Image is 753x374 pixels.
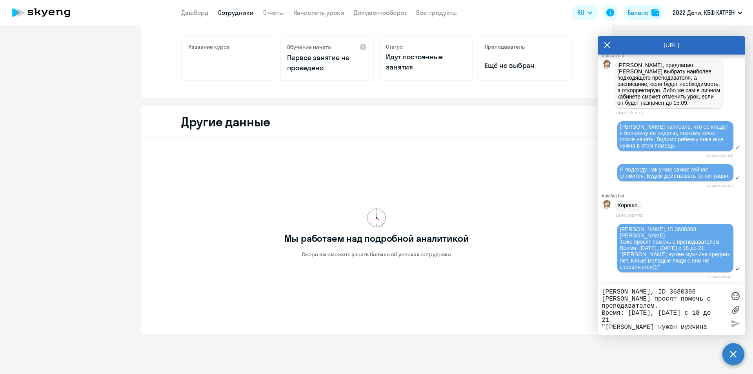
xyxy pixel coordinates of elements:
[485,60,565,71] p: Ещё не выбран
[287,53,367,73] p: Первое занятие не проведено
[620,226,731,270] span: [PERSON_NAME], ID 3680398 [PERSON_NAME] Тоже просят помочь с преподавателем. Время: [DATE], [DATE...
[729,304,741,316] label: Лимит 10 файлов
[616,213,643,217] time: 14:48:05[DATE]
[577,8,584,17] span: RU
[673,8,735,17] p: 2022 Дети, КБФ КАТРЕН
[181,114,270,130] h2: Другие данные
[284,232,469,244] h2: Мы работаем над подробной аналитикой
[669,3,746,22] button: 2022 Дети, КБФ КАТРЕН
[602,193,745,198] div: Autofaq bot
[706,275,733,279] time: 16:36:22[DATE]
[706,184,733,188] time: 14:46:15[DATE]
[651,9,659,16] img: balance
[602,60,612,71] img: bot avatar
[485,43,525,50] h5: Преподаватель
[620,166,730,179] span: Я подожду, как у них самих сейчас сложится. Будем действовать по ситуации.
[188,43,230,50] h5: Название курса
[293,9,344,16] a: Начислить уроки
[617,202,639,208] p: Хорошо.
[623,5,664,20] button: Балансbalance
[572,5,598,20] button: RU
[602,53,745,58] div: Autofaq bot
[627,8,648,17] div: Баланс
[354,9,407,16] a: Документооборот
[416,9,457,16] a: Все продукты
[706,153,733,158] time: 14:45:22[DATE]
[617,62,721,106] p: [PERSON_NAME], предлагаю [PERSON_NAME] выбрать наиболее подходящего преподавателя, а расписание, ...
[302,251,451,258] p: Скоро вы сможете узнать больше об успехах сотрудника
[367,208,386,227] img: clock
[263,9,284,16] a: Отчеты
[386,52,466,72] p: Идут постоянные занятия
[616,111,643,115] time: 14:41:32[DATE]
[287,44,331,51] h5: Обучение начато
[620,124,730,149] span: [PERSON_NAME] написала, что её кладут в больницу на неделю, поэтому хочет позже начать. Видимо ре...
[181,9,209,16] a: Дашборд
[218,9,254,16] a: Сотрудники
[602,200,612,212] img: bot avatar
[386,43,403,50] h5: Статус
